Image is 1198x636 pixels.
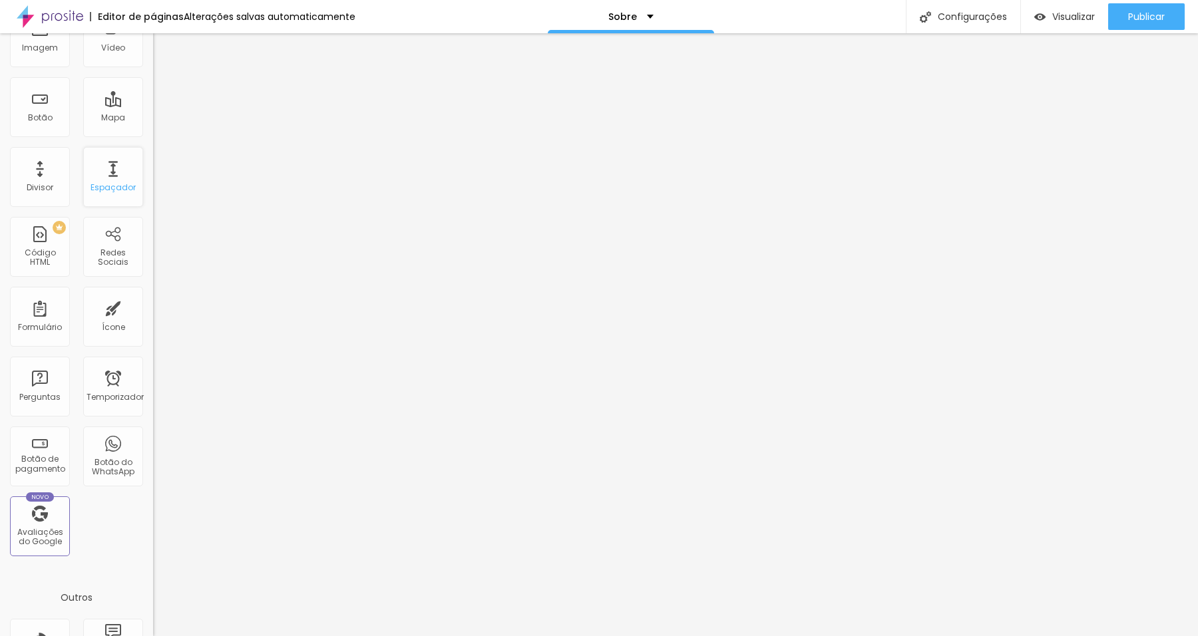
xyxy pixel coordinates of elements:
font: Publicar [1128,10,1165,23]
img: view-1.svg [1034,11,1046,23]
img: Ícone [920,11,931,23]
font: Mapa [101,112,125,123]
font: Botão de pagamento [15,453,65,474]
font: Configurações [938,10,1007,23]
button: Visualizar [1021,3,1108,30]
font: Sobre [608,10,637,23]
font: Código HTML [25,247,56,267]
font: Temporizador [87,391,144,402]
font: Visualizar [1052,10,1095,23]
font: Espaçador [91,182,136,193]
font: Botão [28,112,53,123]
button: Publicar [1108,3,1185,30]
font: Divisor [27,182,53,193]
font: Alterações salvas automaticamente [184,10,355,23]
font: Botão do WhatsApp [92,456,134,477]
font: Novo [31,493,49,501]
font: Avaliações do Google [17,526,63,547]
font: Vídeo [101,42,125,53]
font: Outros [61,591,93,604]
iframe: Editor [153,33,1198,636]
font: Redes Sociais [98,247,128,267]
font: Imagem [22,42,58,53]
font: Editor de páginas [98,10,184,23]
font: Formulário [18,321,62,333]
font: Perguntas [19,391,61,402]
font: Ícone [102,321,125,333]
